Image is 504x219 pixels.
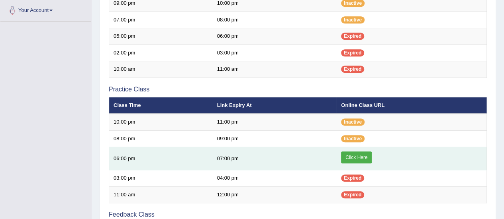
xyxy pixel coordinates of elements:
[213,186,337,203] td: 12:00 pm
[213,114,337,130] td: 11:00 pm
[341,174,364,182] span: Expired
[213,45,337,61] td: 03:00 pm
[341,118,365,126] span: Inactive
[109,211,487,218] h3: Feedback Class
[109,45,213,61] td: 02:00 pm
[337,97,486,114] th: Online Class URL
[109,170,213,187] td: 03:00 pm
[341,151,372,163] a: Click Here
[109,12,213,28] td: 07:00 pm
[109,186,213,203] td: 11:00 am
[341,33,364,40] span: Expired
[109,130,213,147] td: 08:00 pm
[109,114,213,130] td: 10:00 pm
[213,97,337,114] th: Link Expiry At
[213,61,337,78] td: 11:00 am
[109,86,487,93] h3: Practice Class
[213,170,337,187] td: 04:00 pm
[109,97,213,114] th: Class Time
[341,66,364,73] span: Expired
[213,28,337,45] td: 06:00 pm
[341,16,365,23] span: Inactive
[341,191,364,198] span: Expired
[341,135,365,142] span: Inactive
[109,28,213,45] td: 05:00 pm
[213,147,337,170] td: 07:00 pm
[341,49,364,56] span: Expired
[109,147,213,170] td: 06:00 pm
[109,61,213,78] td: 10:00 am
[213,130,337,147] td: 09:00 pm
[213,12,337,28] td: 08:00 pm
